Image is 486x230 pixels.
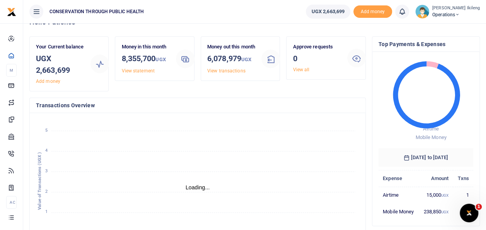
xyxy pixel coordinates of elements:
p: Approve requests [293,43,341,51]
h4: Top Payments & Expenses [379,40,473,48]
span: CONSERVATION THROUGH PUBLIC HEALTH [46,8,147,15]
img: logo-small [7,7,16,17]
p: Your Current balance [36,43,84,51]
td: 2 [453,203,473,220]
span: 1 [476,204,482,210]
h4: Transactions Overview [36,101,359,110]
span: Airtime [423,126,439,132]
td: 1 [453,187,473,203]
tspan: 4 [45,148,48,153]
h3: 6,078,979 [207,53,256,65]
text: Value of Transactions (UGX ) [37,152,42,210]
a: Add money [353,8,392,14]
a: UGX 2,663,699 [306,5,350,19]
a: logo-small logo-large logo-large [7,9,16,14]
small: [PERSON_NAME] Ikileng [432,5,480,12]
li: Toup your wallet [353,5,392,18]
a: Add money [36,79,60,84]
a: View statement [121,68,154,74]
th: Expense [379,170,419,187]
td: 15,000 [419,187,453,203]
span: Add money [353,5,392,18]
h6: [DATE] to [DATE] [379,148,473,167]
li: M [6,64,17,77]
iframe: Intercom live chat [460,204,478,222]
img: profile-user [415,5,429,19]
li: Wallet ballance [303,5,353,19]
tspan: 5 [45,128,48,133]
h3: UGX 2,663,699 [36,53,84,76]
tspan: 1 [45,209,48,215]
th: Txns [453,170,473,187]
p: Money in this month [121,43,170,51]
td: Airtime [379,187,419,203]
span: UGX 2,663,699 [312,8,344,15]
small: UGX [441,210,448,214]
span: Mobile Money [415,134,446,140]
tspan: 2 [45,189,48,194]
a: View transactions [207,68,246,74]
text: Loading... [186,184,210,191]
h3: 0 [293,53,341,64]
small: UGX [155,57,165,62]
small: UGX [441,193,448,197]
td: Mobile Money [379,203,419,220]
small: UGX [241,57,251,62]
li: Ac [6,196,17,209]
a: View all [293,67,309,72]
td: 238,850 [419,203,453,220]
p: Money out this month [207,43,256,51]
h3: 8,355,700 [121,53,170,65]
span: Operations [432,11,480,18]
tspan: 3 [45,168,48,173]
th: Amount [419,170,453,187]
a: profile-user [PERSON_NAME] Ikileng Operations [415,5,480,19]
